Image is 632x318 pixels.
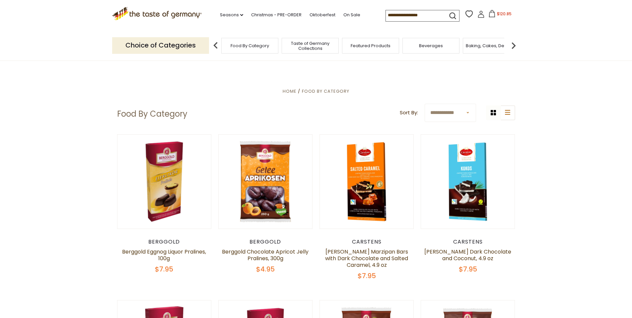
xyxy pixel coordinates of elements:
[122,248,206,262] a: Berggold Eggnog Liquor Pralines, 100g
[358,271,376,280] span: $7.95
[343,11,360,19] a: On Sale
[421,239,515,245] div: Carstens
[284,41,337,51] a: Taste of Germany Collections
[351,43,390,48] a: Featured Products
[302,88,349,94] a: Food By Category
[419,43,443,48] a: Beverages
[220,11,243,19] a: Seasons
[256,265,275,274] span: $4.95
[459,265,477,274] span: $7.95
[222,248,309,262] a: Berggold Chocolate Apricot Jelly Pralines, 300g
[325,248,408,269] a: [PERSON_NAME] Marzipan Bars with Dark Chocolate and Salted Caramel, 4.9 oz
[319,239,414,245] div: Carstens
[424,248,511,262] a: [PERSON_NAME] Dark Chocolate and Coconut, 4.9 oz
[117,239,212,245] div: Berggold
[231,43,269,48] a: Food By Category
[497,11,512,17] span: $120.85
[209,39,222,52] img: previous arrow
[112,37,209,53] p: Choice of Categories
[507,39,520,52] img: next arrow
[320,135,414,229] img: Carstens Luebecker Marzipan Bars with Dark Chocolate and Salted Caramel, 4.9 oz
[310,11,335,19] a: Oktoberfest
[219,135,313,229] img: Berggold Chocolate Apricot Jelly Pralines, 300g
[486,10,514,20] button: $120.85
[400,109,418,117] label: Sort By:
[117,135,211,229] img: Berggold Eggnog Liquor Pralines, 100g
[251,11,302,19] a: Christmas - PRE-ORDER
[155,265,173,274] span: $7.95
[117,109,187,119] h1: Food By Category
[466,43,517,48] a: Baking, Cakes, Desserts
[218,239,313,245] div: Berggold
[421,135,515,229] img: Carstens Luebecker Dark Chocolate and Coconut, 4.9 oz
[283,88,297,94] a: Home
